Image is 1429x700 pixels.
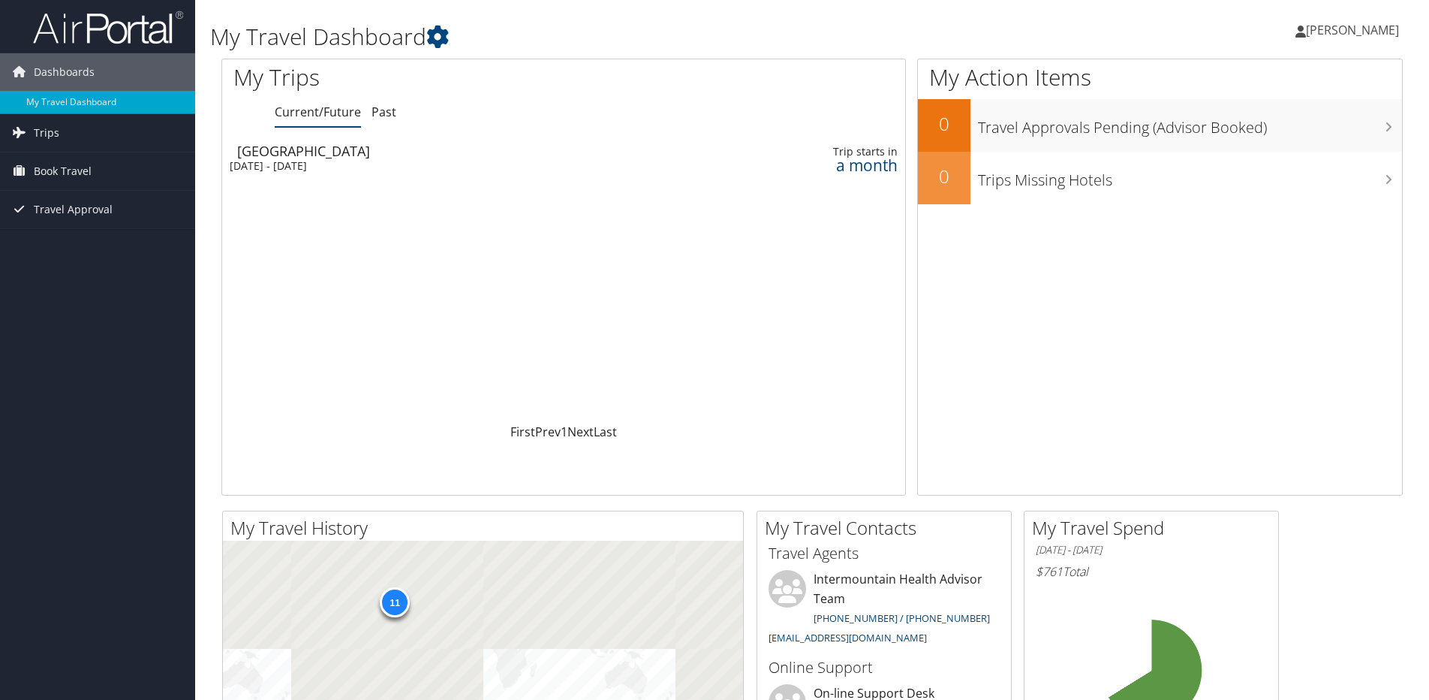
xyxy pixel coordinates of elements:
[372,104,396,120] a: Past
[1032,515,1278,541] h2: My Travel Spend
[567,424,594,440] a: Next
[510,424,535,440] a: First
[1036,543,1267,557] h6: [DATE] - [DATE]
[769,631,927,644] a: [EMAIL_ADDRESS][DOMAIN_NAME]
[535,424,561,440] a: Prev
[748,158,898,172] div: a month
[748,145,898,158] div: Trip starts in
[918,111,970,137] h2: 0
[34,53,95,91] span: Dashboards
[978,162,1402,191] h3: Trips Missing Hotels
[275,104,361,120] a: Current/Future
[561,424,567,440] a: 1
[230,515,743,541] h2: My Travel History
[230,159,658,173] div: [DATE] - [DATE]
[814,611,990,625] a: [PHONE_NUMBER] / [PHONE_NUMBER]
[34,152,92,190] span: Book Travel
[761,570,1007,650] li: Intermountain Health Advisor Team
[34,191,113,228] span: Travel Approval
[978,110,1402,138] h3: Travel Approvals Pending (Advisor Booked)
[918,99,1402,152] a: 0Travel Approvals Pending (Advisor Booked)
[1295,8,1414,53] a: [PERSON_NAME]
[594,424,617,440] a: Last
[918,62,1402,93] h1: My Action Items
[918,164,970,189] h2: 0
[237,144,666,158] div: [GEOGRAPHIC_DATA]
[34,114,59,152] span: Trips
[1036,563,1267,580] h6: Total
[765,515,1011,541] h2: My Travel Contacts
[233,62,609,93] h1: My Trips
[1306,22,1399,38] span: [PERSON_NAME]
[918,152,1402,204] a: 0Trips Missing Hotels
[769,543,1000,564] h3: Travel Agents
[769,657,1000,678] h3: Online Support
[210,21,1012,53] h1: My Travel Dashboard
[33,10,183,45] img: airportal-logo.png
[380,587,410,617] div: 11
[1036,563,1063,580] span: $761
